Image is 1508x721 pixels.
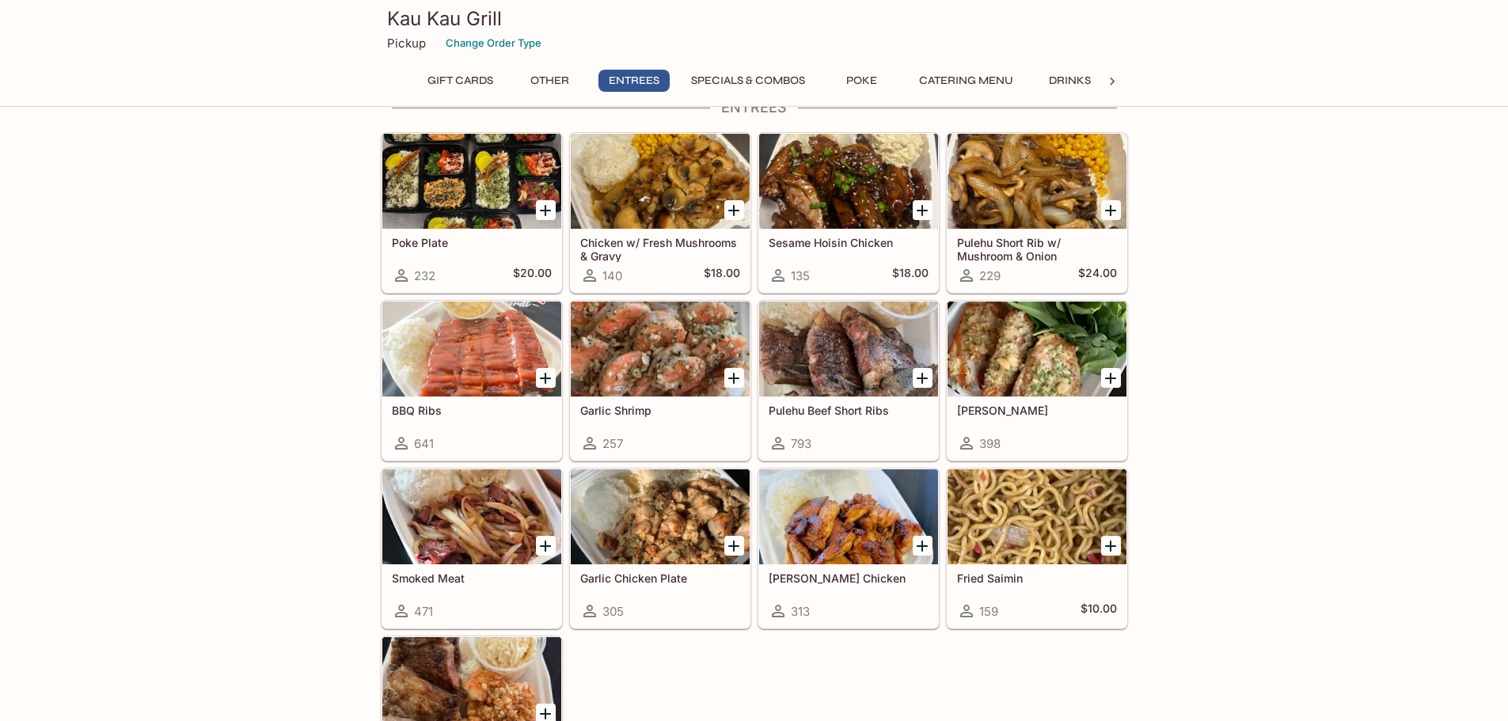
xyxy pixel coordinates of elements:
button: Add Pulehu Beef Short Ribs [913,368,933,388]
a: Sesame Hoisin Chicken135$18.00 [758,133,939,293]
span: 313 [791,604,810,619]
span: 471 [414,604,433,619]
button: Change Order Type [439,31,549,55]
button: Poke [826,70,898,92]
h5: $10.00 [1081,601,1117,620]
h4: Entrees [381,99,1128,116]
button: Other [515,70,586,92]
button: Add Chicken w/ Fresh Mushrooms & Gravy [724,200,744,220]
span: 229 [979,268,1001,283]
h5: Garlic Shrimp [580,404,740,417]
div: Fried Saimin [948,469,1126,564]
h3: Kau Kau Grill [387,6,1122,31]
a: Garlic Shrimp257 [570,301,750,461]
div: Garlic Ahi [948,302,1126,397]
div: Poke Plate [382,134,561,229]
button: Add Pulehu Short Rib w/ Mushroom & Onion [1101,200,1121,220]
button: Add Garlic Chicken Plate [724,536,744,556]
h5: Pulehu Beef Short Ribs [769,404,929,417]
span: 793 [791,436,811,451]
button: Add Poke Plate [536,200,556,220]
h5: $24.00 [1078,266,1117,285]
div: Chicken w/ Fresh Mushrooms & Gravy [571,134,750,229]
button: Add Garlic Ahi [1101,368,1121,388]
a: [PERSON_NAME]398 [947,301,1127,461]
div: Pulehu Short Rib w/ Mushroom & Onion [948,134,1126,229]
button: Gift Cards [419,70,502,92]
div: Pulehu Beef Short Ribs [759,302,938,397]
span: 305 [602,604,624,619]
div: Garlic Shrimp [571,302,750,397]
div: Sesame Hoisin Chicken [759,134,938,229]
h5: Smoked Meat [392,571,552,585]
h5: $18.00 [892,266,929,285]
div: BBQ Ribs [382,302,561,397]
button: Entrees [598,70,670,92]
button: Add Fried Saimin [1101,536,1121,556]
button: Add Smoked Meat [536,536,556,556]
a: [PERSON_NAME] Chicken313 [758,469,939,628]
h5: $20.00 [513,266,552,285]
span: 135 [791,268,810,283]
button: Drinks [1035,70,1106,92]
span: 140 [602,268,622,283]
button: Add Garlic Shrimp [724,368,744,388]
button: Add Sesame Hoisin Chicken [913,200,933,220]
button: Specials & Combos [682,70,814,92]
span: 232 [414,268,435,283]
h5: $18.00 [704,266,740,285]
p: Pickup [387,36,426,51]
div: Teri Chicken [759,469,938,564]
div: Smoked Meat [382,469,561,564]
a: Garlic Chicken Plate305 [570,469,750,628]
a: BBQ Ribs641 [382,301,562,461]
h5: Pulehu Short Rib w/ Mushroom & Onion [957,236,1117,262]
a: Poke Plate232$20.00 [382,133,562,293]
span: 159 [979,604,998,619]
h5: [PERSON_NAME] [957,404,1117,417]
span: 257 [602,436,623,451]
h5: [PERSON_NAME] Chicken [769,571,929,585]
a: Pulehu Short Rib w/ Mushroom & Onion229$24.00 [947,133,1127,293]
h5: Poke Plate [392,236,552,249]
h5: Garlic Chicken Plate [580,571,740,585]
a: Fried Saimin159$10.00 [947,469,1127,628]
button: Add Teri Chicken [913,536,933,556]
h5: Chicken w/ Fresh Mushrooms & Gravy [580,236,740,262]
div: Garlic Chicken Plate [571,469,750,564]
h5: BBQ Ribs [392,404,552,417]
a: Chicken w/ Fresh Mushrooms & Gravy140$18.00 [570,133,750,293]
a: Pulehu Beef Short Ribs793 [758,301,939,461]
button: Catering Menu [910,70,1022,92]
a: Smoked Meat471 [382,469,562,628]
h5: Sesame Hoisin Chicken [769,236,929,249]
button: Add BBQ Ribs [536,368,556,388]
h5: Fried Saimin [957,571,1117,585]
span: 641 [414,436,434,451]
span: 398 [979,436,1001,451]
